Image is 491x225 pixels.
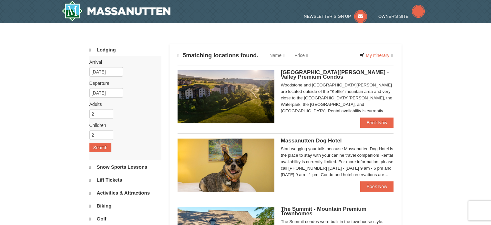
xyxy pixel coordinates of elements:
[378,14,409,19] span: Owner's Site
[89,213,161,225] a: Golf
[378,14,425,19] a: Owner's Site
[183,52,186,59] span: 5
[281,206,366,217] span: The Summit - Mountain Premium Townhomes
[304,14,351,19] span: Newsletter Sign Up
[89,161,161,173] a: Snow Sports Lessons
[89,174,161,186] a: Lift Tickets
[355,51,397,60] a: My Itinerary
[178,139,274,192] img: 27428181-5-81c892a3.jpg
[360,181,394,192] a: Book Now
[178,70,274,123] img: 19219041-4-ec11c166.jpg
[89,200,161,212] a: Biking
[89,59,157,65] label: Arrival
[178,52,259,59] h4: matching locations found.
[89,44,161,56] a: Lodging
[290,49,313,62] a: Price
[89,80,157,86] label: Departure
[281,146,394,178] div: Start wagging your tails because Massanutten Dog Hotel is the place to stay with your canine trav...
[89,187,161,199] a: Activities & Attractions
[89,143,111,152] button: Search
[304,14,367,19] a: Newsletter Sign Up
[89,122,157,129] label: Children
[281,82,394,114] div: Woodstone and [GEOGRAPHIC_DATA][PERSON_NAME] are located outside of the "Kettle" mountain area an...
[281,138,342,144] span: Massanutten Dog Hotel
[360,118,394,128] a: Book Now
[265,49,290,62] a: Name
[281,69,389,80] span: [GEOGRAPHIC_DATA][PERSON_NAME] - Valley Premium Condos
[62,1,171,21] a: Massanutten Resort
[89,101,157,107] label: Adults
[62,1,171,21] img: Massanutten Resort Logo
